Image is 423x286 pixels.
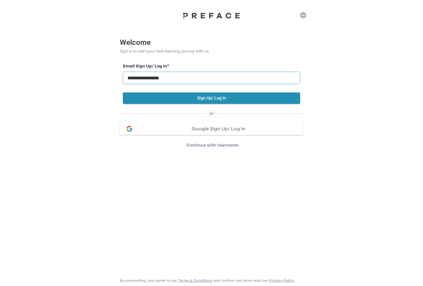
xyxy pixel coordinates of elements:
[207,110,216,117] span: or
[269,279,294,282] a: Privacy Policy
[123,63,300,70] label: Email Sign Up/ Log In *
[120,48,303,54] p: Sign in to start your tech learning journey with us
[120,37,303,48] p: Welcome
[181,12,242,19] img: Preface Logo
[126,125,133,132] img: google login
[178,279,212,282] a: Terms & Conditions
[120,123,303,135] button: google loginGoogle Sign Up/ Log In
[120,278,295,283] p: By proceeding, you agree to our and confirm you have read our .
[122,142,303,148] p: Continue with Username
[192,126,245,131] span: Google Sign Up/ Log In
[123,92,300,104] button: Sign Up/ Log In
